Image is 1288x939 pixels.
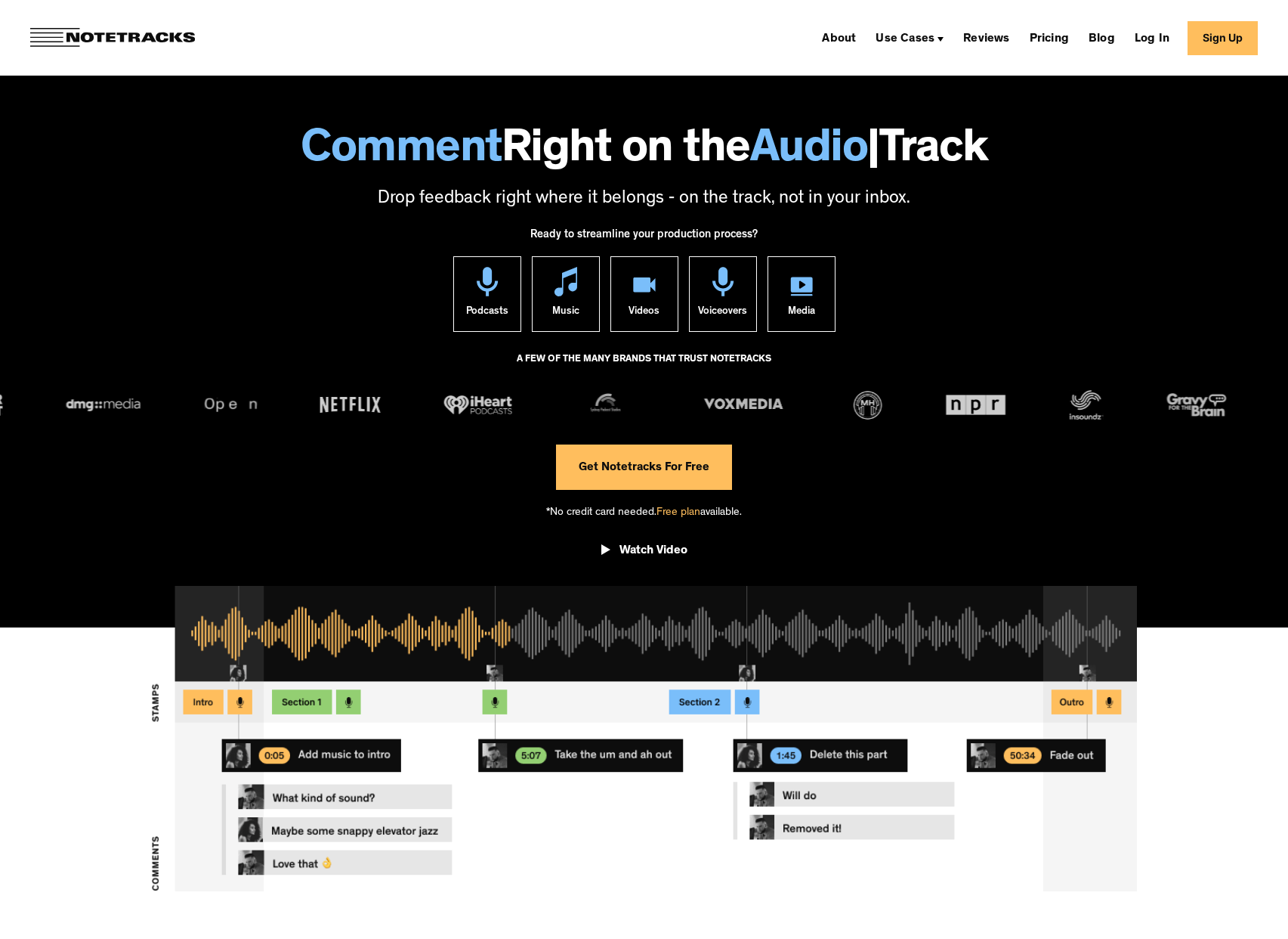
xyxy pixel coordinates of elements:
a: Get Notetracks For Free [556,445,732,490]
span: Audio [750,129,868,175]
div: Media [788,296,815,331]
a: Podcasts [453,256,521,332]
div: Use Cases [869,26,950,50]
div: Use Cases [876,33,934,45]
a: About [816,26,862,50]
a: open lightbox [601,532,687,575]
a: Voiceovers [689,256,757,332]
a: Reviews [957,26,1015,50]
div: A FEW OF THE MANY BRANDS THAT TRUST NOTETRACKS [517,347,771,388]
a: Sign Up [1188,21,1258,55]
a: Log In [1129,26,1175,50]
div: Videos [629,296,659,331]
div: Watch Video [619,544,687,559]
h1: Right on the Track [15,129,1273,175]
div: Podcasts [466,296,508,331]
a: Music [532,256,600,332]
a: Media [768,256,836,332]
span: Comment [301,129,502,175]
div: Voiceovers [698,296,747,331]
a: Pricing [1024,26,1075,50]
a: Videos [610,256,678,332]
div: Music [552,296,579,331]
span: Free plan [656,507,700,519]
span: | [867,129,879,175]
div: *No credit card needed. available. [546,490,742,533]
div: Ready to streamline your production process? [530,220,758,256]
a: Blog [1083,26,1121,50]
p: Drop feedback right where it belongs - on the track, not in your inbox. [15,187,1273,212]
